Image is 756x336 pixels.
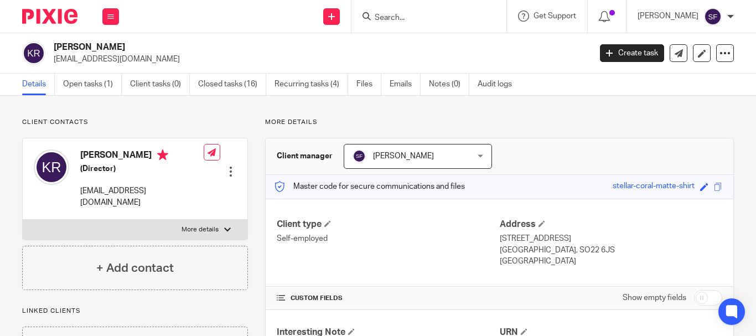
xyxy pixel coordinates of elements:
input: Search [374,13,473,23]
a: Audit logs [478,74,520,95]
a: Emails [390,74,421,95]
p: More details [182,225,219,234]
a: Files [356,74,381,95]
div: stellar-coral-matte-shirt [613,180,695,193]
p: [GEOGRAPHIC_DATA], SO22 6JS [500,245,722,256]
img: svg%3E [34,149,69,185]
p: [EMAIL_ADDRESS][DOMAIN_NAME] [54,54,583,65]
p: [PERSON_NAME] [638,11,698,22]
a: Notes (0) [429,74,469,95]
p: Client contacts [22,118,248,127]
a: Create task [600,44,664,62]
a: Client tasks (0) [130,74,190,95]
h3: Client manager [277,151,333,162]
p: [GEOGRAPHIC_DATA] [500,256,722,267]
img: svg%3E [22,42,45,65]
a: Details [22,74,55,95]
h4: CUSTOM FIELDS [277,294,499,303]
p: Self-employed [277,233,499,244]
p: [EMAIL_ADDRESS][DOMAIN_NAME] [80,185,204,208]
p: Linked clients [22,307,248,316]
a: Closed tasks (16) [198,74,266,95]
span: Get Support [534,12,576,20]
h4: [PERSON_NAME] [80,149,204,163]
i: Primary [157,149,168,161]
h4: + Add contact [96,260,174,277]
span: [PERSON_NAME] [373,152,434,160]
label: Show empty fields [623,292,686,303]
img: svg%3E [704,8,722,25]
a: Recurring tasks (4) [275,74,348,95]
img: Pixie [22,9,77,24]
a: Open tasks (1) [63,74,122,95]
img: svg%3E [353,149,366,163]
h5: (Director) [80,163,204,174]
p: [STREET_ADDRESS] [500,233,722,244]
h4: Client type [277,219,499,230]
p: Master code for secure communications and files [274,181,465,192]
h2: [PERSON_NAME] [54,42,478,53]
h4: Address [500,219,722,230]
p: More details [265,118,734,127]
